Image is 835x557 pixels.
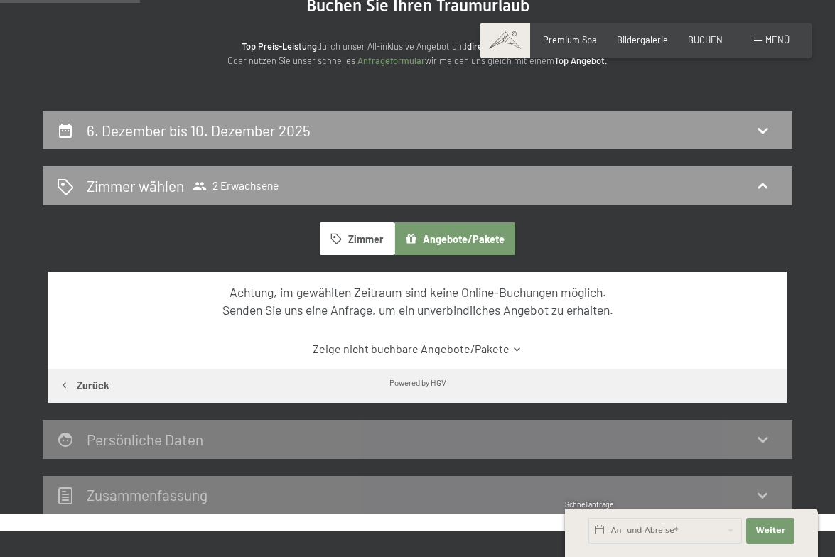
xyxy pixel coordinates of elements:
[320,222,394,255] button: Zimmer
[755,525,785,536] span: Weiter
[394,222,515,255] button: Angebote/Pakete
[87,486,208,504] h2: Zusammen­fassung
[543,34,597,45] a: Premium Spa
[70,341,765,357] a: Zeige nicht buchbare Angebote/Pakete
[746,518,794,544] button: Weiter
[134,39,702,68] p: durch unser All-inklusive Angebot und zum ! Oder nutzen Sie unser schnelles wir melden uns gleich...
[193,179,279,193] span: 2 Erwachsene
[48,369,119,403] button: Zurück
[87,431,203,448] h2: Persönliche Daten
[617,34,668,45] a: Bildergalerie
[554,55,608,66] strong: Top Angebot.
[357,55,425,66] a: Anfrageformular
[565,500,614,509] span: Schnellanfrage
[87,121,311,139] h2: 6. Dezember bis 10. Dezember 2025
[389,377,446,388] div: Powered by HGV
[87,175,184,196] h2: Zimmer wählen
[70,283,765,318] div: Achtung, im gewählten Zeitraum sind keine Online-Buchungen möglich. Senden Sie uns eine Anfrage, ...
[242,40,317,52] strong: Top Preis-Leistung
[467,40,523,52] strong: direkt buchen
[765,34,790,45] span: Menü
[688,34,723,45] a: BUCHEN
